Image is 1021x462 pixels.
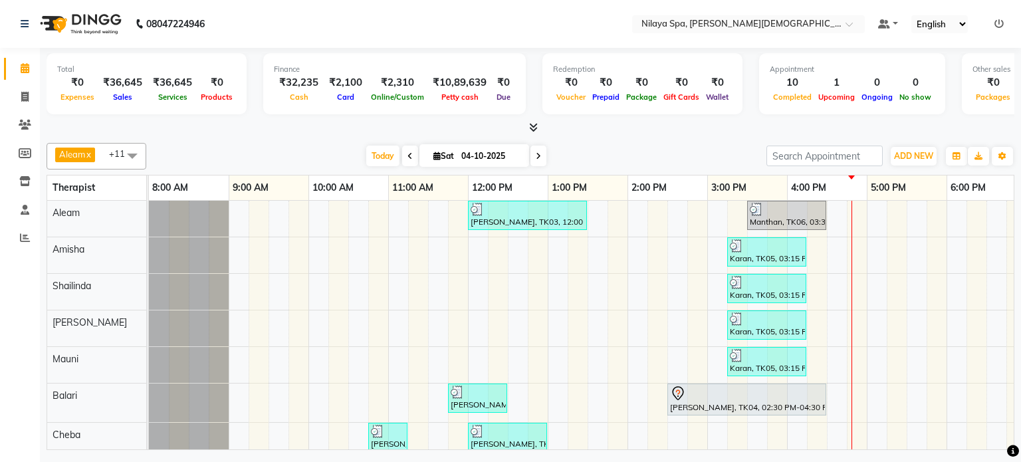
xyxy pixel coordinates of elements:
[896,92,935,102] span: No show
[972,75,1014,90] div: ₹0
[368,92,427,102] span: Online/Custom
[149,178,191,197] a: 8:00 AM
[548,178,590,197] a: 1:00 PM
[53,181,95,193] span: Therapist
[389,178,437,197] a: 11:00 AM
[53,390,77,402] span: Balari
[770,64,935,75] div: Appointment
[85,149,91,160] a: x
[57,75,98,90] div: ₹0
[34,5,125,43] img: logo
[623,92,660,102] span: Package
[366,146,399,166] span: Today
[553,75,589,90] div: ₹0
[430,151,457,161] span: Sat
[894,151,933,161] span: ADD NEW
[324,75,368,90] div: ₹2,100
[309,178,357,197] a: 10:00 AM
[947,178,989,197] a: 6:00 PM
[493,92,514,102] span: Due
[197,75,236,90] div: ₹0
[766,146,883,166] input: Search Appointment
[155,92,191,102] span: Services
[708,178,750,197] a: 3:00 PM
[660,75,703,90] div: ₹0
[867,178,909,197] a: 5:00 PM
[589,75,623,90] div: ₹0
[815,92,858,102] span: Upcoming
[589,92,623,102] span: Prepaid
[274,64,515,75] div: Finance
[53,429,80,441] span: Cheba
[274,75,324,90] div: ₹32,235
[729,349,805,374] div: Karan, TK05, 03:15 PM-04:15 PM, Balinese Massage Therapy 60 Min([DEMOGRAPHIC_DATA])
[197,92,236,102] span: Products
[748,203,825,228] div: Manthan, TK06, 03:30 PM-04:30 PM, Ultra Radiance Facial([DEMOGRAPHIC_DATA])
[770,92,815,102] span: Completed
[660,92,703,102] span: Gift Cards
[148,75,197,90] div: ₹36,645
[788,178,830,197] a: 4:00 PM
[53,316,127,328] span: [PERSON_NAME]
[972,92,1014,102] span: Packages
[815,75,858,90] div: 1
[770,75,815,90] div: 10
[469,203,586,228] div: [PERSON_NAME], TK03, 12:00 PM-01:30 PM, Couple massage 90
[729,312,805,338] div: Karan, TK05, 03:15 PM-04:15 PM, Balinese Massage Therapy 60 Min([DEMOGRAPHIC_DATA])
[53,243,84,255] span: Amisha
[368,75,427,90] div: ₹2,310
[891,147,937,166] button: ADD NEW
[492,75,515,90] div: ₹0
[370,425,406,450] div: [PERSON_NAME], TK01, 10:45 AM-11:15 AM, Kundalini Back Massage Therapy([DEMOGRAPHIC_DATA]) 30 Min
[469,178,516,197] a: 12:00 PM
[110,92,136,102] span: Sales
[53,280,91,292] span: Shailinda
[286,92,312,102] span: Cash
[449,386,506,411] div: [PERSON_NAME], TK02, 11:45 AM-12:30 PM, Indian Head, Neck and Shoulder Massage([DEMOGRAPHIC_DATA]...
[334,92,358,102] span: Card
[57,64,236,75] div: Total
[896,75,935,90] div: 0
[703,92,732,102] span: Wallet
[729,276,805,301] div: Karan, TK05, 03:15 PM-04:15 PM, Balinese Massage Therapy 60 Min([DEMOGRAPHIC_DATA])
[553,92,589,102] span: Voucher
[729,239,805,265] div: Karan, TK05, 03:15 PM-04:15 PM, Balinese Massage Therapy 60 Min([DEMOGRAPHIC_DATA])
[59,149,85,160] span: Aleam
[858,92,896,102] span: Ongoing
[146,5,205,43] b: 08047224946
[623,75,660,90] div: ₹0
[669,386,825,413] div: [PERSON_NAME], TK04, 02:30 PM-04:30 PM, Harmony (Stress Relieving Ritual)[DEMOGRAPHIC_DATA]
[109,148,135,159] span: +11
[438,92,482,102] span: Petty cash
[469,425,546,450] div: [PERSON_NAME], TK03, 12:00 PM-01:00 PM, Deep Tissue Repair Therapy 60 Min([DEMOGRAPHIC_DATA])
[229,178,272,197] a: 9:00 AM
[553,64,732,75] div: Redemption
[53,207,80,219] span: Aleam
[98,75,148,90] div: ₹36,645
[53,353,78,365] span: Mauni
[858,75,896,90] div: 0
[427,75,492,90] div: ₹10,89,639
[703,75,732,90] div: ₹0
[457,146,524,166] input: 2025-10-04
[628,178,670,197] a: 2:00 PM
